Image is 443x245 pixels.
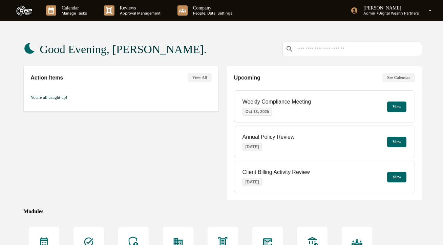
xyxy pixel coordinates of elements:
p: Company [188,5,236,11]
p: People, Data, Settings [188,11,236,16]
p: [DATE] [242,142,262,151]
p: Client Billing Activity Review [242,169,310,175]
button: View All [187,73,212,82]
button: See Calendar [378,73,415,82]
p: Calendar [56,5,90,11]
p: Oct 13, 2025 [242,107,272,115]
button: View [386,136,406,147]
p: Manage Tasks [56,11,90,16]
p: Approval Management [114,11,164,16]
iframe: Open customer support [421,223,440,241]
img: logo [16,5,33,16]
button: View [386,172,406,182]
p: Annual Policy Review [242,134,295,140]
div: Modules [23,208,422,215]
h1: Good Evening, [PERSON_NAME]. [40,43,206,56]
p: You're all caught up! [30,94,212,99]
h2: Action Items [30,74,63,81]
p: [DATE] [242,178,262,186]
p: Reviews [114,5,164,11]
p: Admin • Digital Wealth Partners [358,11,419,16]
button: View [386,101,406,111]
p: Weekly Compliance Meeting [242,98,311,105]
p: [PERSON_NAME] [358,5,419,11]
h2: Upcoming [234,74,260,81]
